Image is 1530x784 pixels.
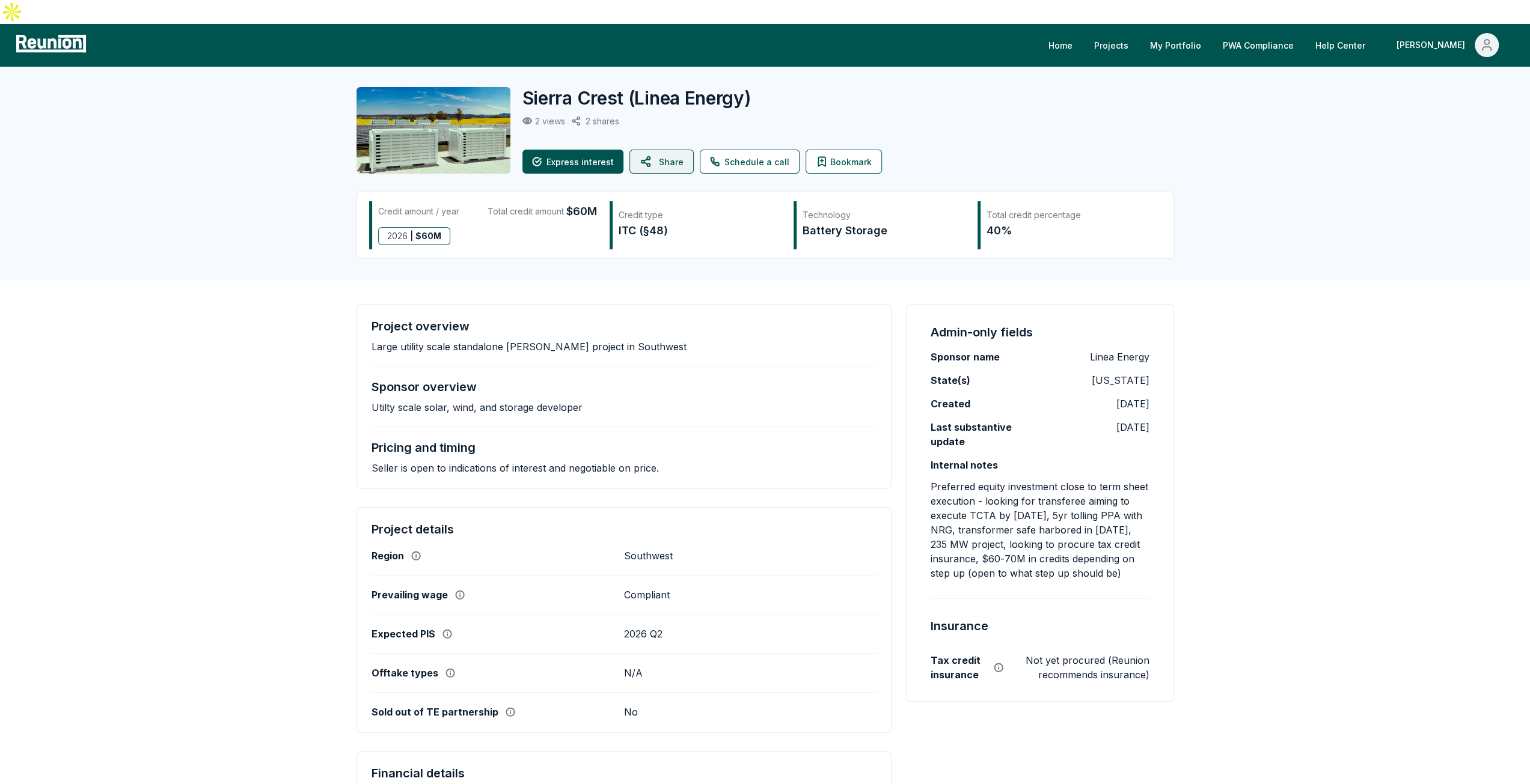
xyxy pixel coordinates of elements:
[931,653,987,682] label: Tax credit insurance
[624,589,670,601] p: Compliant
[1085,33,1138,57] a: Projects
[372,380,477,394] h4: Sponsor overview
[700,150,800,174] a: Schedule a call
[1387,33,1508,57] button: [PERSON_NAME]
[806,150,882,174] button: Bookmark
[1092,373,1149,387] p: [US_STATE]
[372,401,583,413] p: Utilty scale solar, wind, and storage developer
[586,116,619,126] p: 2 shares
[619,222,781,239] div: ITC (§48)
[488,203,597,220] div: Total credit amount
[931,458,998,472] label: Internal notes
[1018,653,1149,682] p: Not yet procured (Reunion recommends insurance)
[803,222,965,239] div: Battery Storage
[535,116,565,126] p: 2 views
[372,766,877,780] h4: Financial details
[378,203,459,220] div: Credit amount / year
[624,667,643,679] p: N/A
[372,341,687,353] p: Large utility scale standalone [PERSON_NAME] project in Southwest
[372,462,659,474] p: Seller is open to indications of interest and negotiable on price.
[624,550,673,562] p: Southwest
[522,87,751,109] h2: Sierra Crest
[1213,33,1303,57] a: PWA Compliance
[372,522,877,536] h4: Project details
[931,350,1000,364] label: Sponsor name
[1116,420,1149,434] p: [DATE]
[372,628,435,640] label: Expected PIS
[372,667,438,679] label: Offtake types
[372,319,470,333] h4: Project overview
[410,228,413,245] span: |
[628,87,751,109] span: ( Linea Energy )
[1140,33,1211,57] a: My Portfolio
[624,706,638,718] p: No
[619,209,781,221] div: Credit type
[372,589,448,601] label: Prevailing wage
[803,209,965,221] div: Technology
[372,440,476,455] h4: Pricing and timing
[1116,397,1149,411] p: [DATE]
[987,222,1149,239] div: 40%
[566,203,597,220] span: $60M
[372,706,498,718] label: Sold out of TE partnership
[387,228,408,245] span: 2026
[931,479,1149,580] p: Preferred equity investment close to term sheet execution - looking for transferee aiming to exec...
[987,209,1149,221] div: Total credit percentage
[624,628,662,640] p: 2026 Q2
[372,550,404,562] label: Region
[1039,33,1518,57] nav: Main
[931,420,1040,449] label: Last substantive update
[931,397,970,411] label: Created
[1397,33,1470,57] div: [PERSON_NAME]
[931,617,988,635] h4: Insurance
[931,373,970,387] label: State(s)
[629,150,694,174] button: Share
[356,87,510,174] img: Sierra Crest
[1090,350,1149,364] p: Linea Energy
[1039,33,1082,57] a: Home
[415,228,441,245] span: $ 60M
[522,150,623,174] button: Express interest
[931,324,1033,341] h4: Admin-only fields
[1306,33,1375,57] a: Help Center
